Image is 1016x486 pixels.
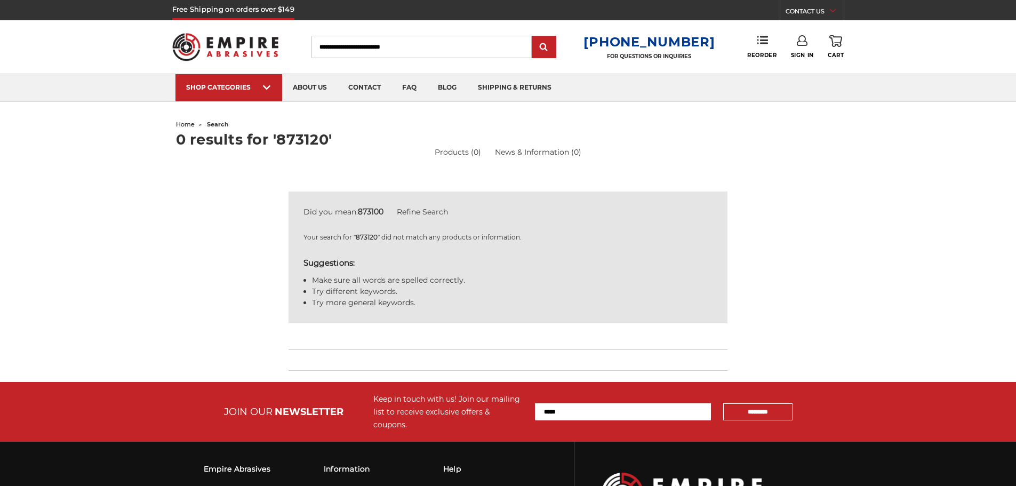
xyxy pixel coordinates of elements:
p: FOR QUESTIONS OR INQUIRIES [583,53,715,60]
p: Your search for " " did not match any products or information. [303,233,713,242]
span: Cart [828,52,844,59]
div: Did you mean: [303,206,713,218]
div: Keep in touch with us! Join our mailing list to receive exclusive offers & coupons. [373,393,524,431]
a: about us [282,74,338,101]
span: JOIN OUR [224,406,273,418]
strong: 873100 [358,207,383,217]
a: [PHONE_NUMBER] [583,34,715,50]
span: search [207,121,229,128]
a: shipping & returns [467,74,562,101]
a: CONTACT US [786,5,844,20]
h3: Help [443,458,515,480]
img: Empire Abrasives [172,26,279,68]
input: Submit [533,37,555,58]
li: Try different keywords. [312,286,713,297]
span: Sign In [791,52,814,59]
a: faq [391,74,427,101]
h3: Information [324,458,390,480]
a: contact [338,74,391,101]
h1: 0 results for '873120' [176,132,841,147]
div: SHOP CATEGORIES [186,83,271,91]
span: Reorder [747,52,777,59]
li: Try more general keywords. [312,297,713,308]
strong: 873120 [356,233,378,241]
span: NEWSLETTER [275,406,343,418]
h5: Suggestions: [303,257,713,269]
a: home [176,121,195,128]
a: Cart [828,35,844,59]
li: Make sure all words are spelled correctly. [312,275,713,286]
a: News & Information (0) [495,147,581,158]
a: Reorder [747,35,777,58]
a: Refine Search [397,207,448,217]
a: Products (0) [435,147,481,158]
a: blog [427,74,467,101]
h3: Empire Abrasives [204,458,270,480]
